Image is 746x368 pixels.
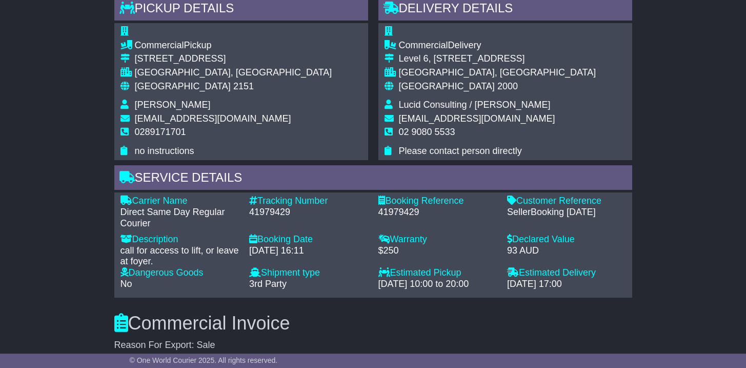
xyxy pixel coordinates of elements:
div: Customer Reference [507,196,626,207]
span: No [120,279,132,289]
div: Delivery [399,40,596,51]
div: Direct Same Day Regular Courier [120,207,239,229]
div: [DATE] 10:00 to 20:00 [378,279,497,290]
div: Carrier Name [120,196,239,207]
div: Declared Value [507,234,626,245]
span: no instructions [135,146,194,156]
span: 3rd Party [249,279,287,289]
div: [GEOGRAPHIC_DATA], [GEOGRAPHIC_DATA] [399,67,596,79]
div: Warranty [378,234,497,245]
div: Level 6, [STREET_ADDRESS] [399,53,596,65]
span: 2000 [497,81,518,91]
div: Pickup [135,40,332,51]
span: [EMAIL_ADDRESS][DOMAIN_NAME] [399,113,555,124]
div: call for access to lift, or leave at foyer. [120,245,239,267]
span: 02 9080 5533 [399,127,455,137]
span: Lucid Consulting / [PERSON_NAME] [399,100,551,110]
div: 93 AUD [507,245,626,257]
span: Commercial [399,40,448,50]
div: 41979429 [378,207,497,218]
span: 0289171701 [135,127,186,137]
span: 2151 [233,81,254,91]
span: [GEOGRAPHIC_DATA] [399,81,495,91]
div: [STREET_ADDRESS] [135,53,332,65]
div: 41979429 [249,207,368,218]
div: Service Details [114,165,632,193]
div: Dangerous Goods [120,267,239,279]
span: © One World Courier 2025. All rights reserved. [130,356,278,364]
div: Booking Date [249,234,368,245]
span: Please contact person directly [399,146,522,156]
span: [GEOGRAPHIC_DATA] [135,81,231,91]
span: Commercial [135,40,184,50]
div: SellerBooking [DATE] [507,207,626,218]
div: [DATE] 16:11 [249,245,368,257]
h3: Commercial Invoice [114,313,632,334]
div: Booking Reference [378,196,497,207]
div: Shipment type [249,267,368,279]
div: Estimated Pickup [378,267,497,279]
div: Tracking Number [249,196,368,207]
div: Description [120,234,239,245]
span: [EMAIL_ADDRESS][DOMAIN_NAME] [135,113,291,124]
div: Reason For Export: Sale [114,340,632,351]
div: $250 [378,245,497,257]
div: [DATE] 17:00 [507,279,626,290]
div: Estimated Delivery [507,267,626,279]
span: [PERSON_NAME] [135,100,211,110]
div: [GEOGRAPHIC_DATA], [GEOGRAPHIC_DATA] [135,67,332,79]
